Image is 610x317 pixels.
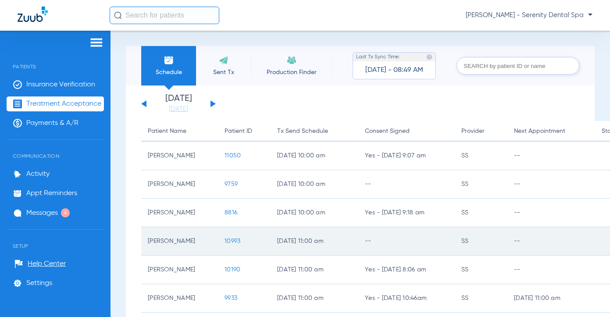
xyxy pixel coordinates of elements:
a: Help Center [14,260,66,268]
td: SS [455,142,507,170]
span: Insurance Verification [26,80,95,89]
span: Treatment Acceptance [26,100,101,108]
td: SS [455,170,507,199]
span: [DATE] 11:00 am [277,265,352,274]
span: Payments & A/R [26,119,78,128]
td: Yes - [DATE] 10:46am [358,284,455,313]
span: Setup [7,230,104,249]
div: Next Appointment [514,126,565,136]
span: Last Tx Sync Time: [356,53,400,61]
span: Production Finder [257,68,325,77]
span: 9933 [225,295,237,301]
span: Messages [26,209,58,217]
span: 10993 [225,238,240,244]
td: [PERSON_NAME] [141,256,218,284]
td: -- [507,142,595,170]
td: -- [507,199,595,227]
img: Schedule [164,55,174,65]
span: [DATE] 10:00 am [277,208,352,217]
td: [PERSON_NAME] [141,227,218,256]
td: [PERSON_NAME] [141,170,218,199]
div: Consent Signed [365,126,448,136]
a: [DATE] [152,105,205,114]
td: -- [507,170,595,199]
span: 9759 [225,181,238,187]
span: 8816 [225,210,237,216]
span: [PERSON_NAME] - Serenity Dental Spa [466,11,592,20]
span: Activity [26,170,50,178]
span: Patients [7,50,104,70]
div: Next Appointment [514,126,589,136]
td: [PERSON_NAME] [141,142,218,170]
div: Consent Signed [365,126,410,136]
div: Patient ID [225,126,252,136]
li: [DATE] [152,94,205,114]
td: -- [507,256,595,284]
div: Tx Send Schedule [277,126,352,136]
td: SS [455,199,507,227]
span: [DATE] 10:00 am [277,151,352,160]
div: Patient ID [225,126,264,136]
span: 10190 [225,267,240,273]
span: [DATE] 11:00 am [277,294,352,303]
td: SS [455,284,507,313]
td: -- [507,227,595,256]
span: [DATE] 10:00 am [277,180,352,189]
td: [PERSON_NAME] [141,199,218,227]
input: Search for patients [110,7,219,24]
span: [DATE] - 08:49 AM [365,66,423,75]
span: [DATE] 11:00 am [277,237,352,246]
span: Settings [26,279,52,288]
img: last sync help info [426,54,432,60]
img: Search Icon [114,11,122,19]
td: Yes - [DATE] 9:18 am [358,199,455,227]
span: Schedule [148,68,189,77]
img: Recare [286,55,297,65]
td: SS [455,227,507,256]
div: Patient Name [148,126,211,136]
span: Communication [7,140,104,159]
span: 4 [61,208,70,217]
span: Help Center [28,260,66,268]
span: Appt Reminders [26,189,77,198]
img: hamburger-icon [89,37,103,48]
td: Yes - [DATE] 9:07 am [358,142,455,170]
td: [PERSON_NAME] [141,284,218,313]
span: 11050 [225,153,241,159]
div: Provider [461,126,485,136]
img: Sent Tx [218,55,229,65]
td: -- [358,227,455,256]
img: Zuub Logo [18,7,48,22]
div: Patient Name [148,126,186,136]
td: Yes - [DATE] 8:06 am [358,256,455,284]
input: SEARCH by patient ID or name [457,57,579,75]
iframe: Chat Widget [566,275,610,317]
td: -- [358,170,455,199]
td: SS [455,256,507,284]
td: [DATE] 11:00 am [507,284,595,313]
span: Sent Tx [203,68,244,77]
div: Tx Send Schedule [277,126,328,136]
div: Provider [461,126,501,136]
